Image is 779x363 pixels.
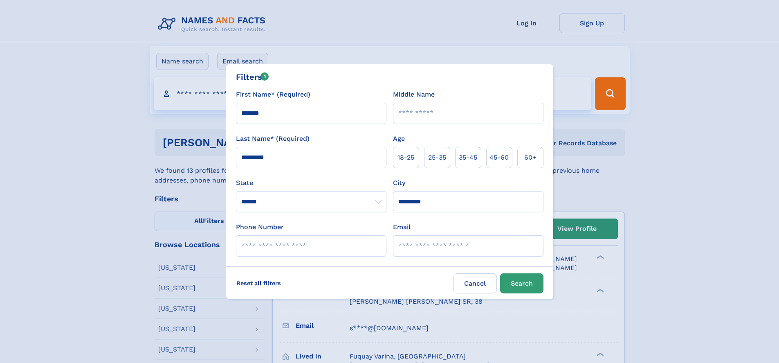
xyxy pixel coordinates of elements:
label: First Name* (Required) [236,90,310,99]
button: Search [500,273,543,293]
label: Phone Number [236,222,284,232]
span: 18‑25 [397,153,414,162]
label: Cancel [453,273,497,293]
label: Last Name* (Required) [236,134,310,144]
label: Email [393,222,411,232]
label: Reset all filters [231,273,286,293]
label: Age [393,134,405,144]
label: Middle Name [393,90,435,99]
span: 35‑45 [459,153,477,162]
span: 60+ [524,153,537,162]
label: State [236,178,386,188]
span: 45‑60 [489,153,509,162]
div: Filters [236,71,269,83]
label: City [393,178,405,188]
span: 25‑35 [428,153,446,162]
